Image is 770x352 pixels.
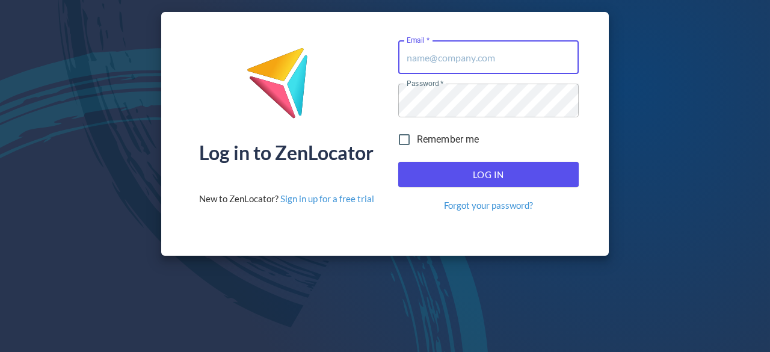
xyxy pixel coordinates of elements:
[280,193,374,204] a: Sign in up for a free trial
[444,199,533,212] a: Forgot your password?
[411,167,565,182] span: Log In
[199,143,374,162] div: Log in to ZenLocator
[199,193,374,205] div: New to ZenLocator?
[398,40,579,74] input: name@company.com
[417,132,479,147] span: Remember me
[246,47,327,128] img: ZenLocator
[398,162,579,187] button: Log In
